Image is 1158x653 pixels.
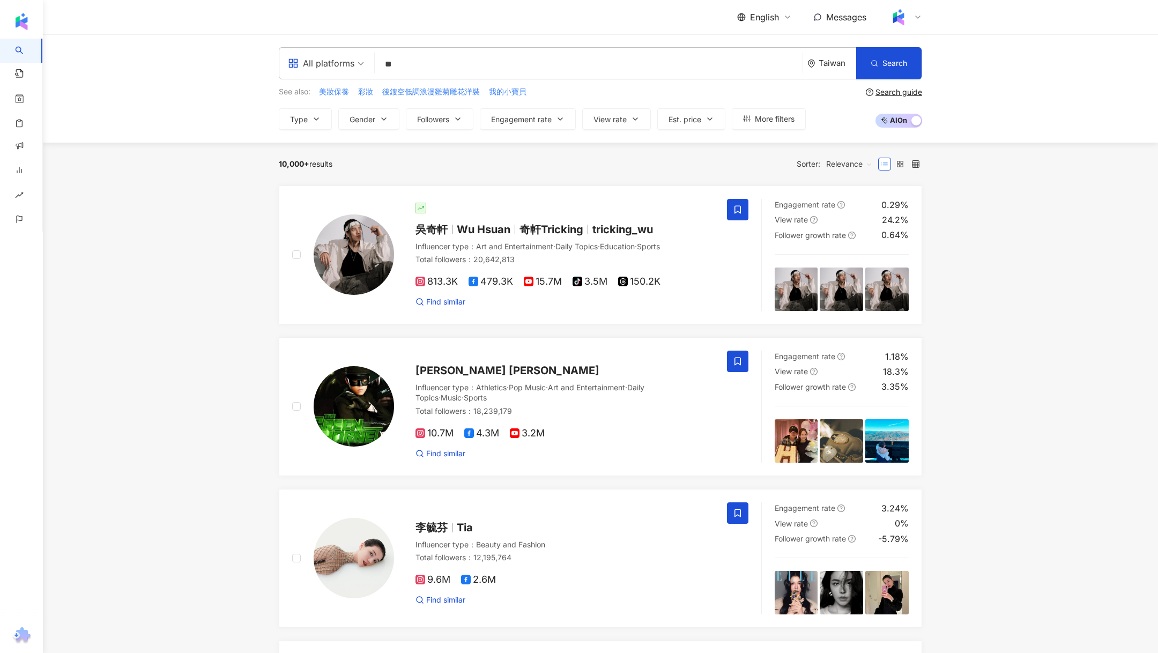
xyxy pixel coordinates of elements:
span: See also: [279,86,310,97]
img: post-image [865,268,909,311]
span: [PERSON_NAME] [PERSON_NAME] [415,364,599,377]
button: 美妝保養 [318,86,350,98]
span: Wu Hsuan [457,223,510,236]
span: · [462,393,464,402]
span: 10.7M [415,428,454,439]
span: 吳奇軒 [415,223,448,236]
span: Engagement rate [775,352,835,361]
span: rise [15,184,24,209]
span: question-circle [848,535,856,543]
span: Relevance [826,155,872,173]
img: post-image [820,419,863,463]
span: Engagement rate [775,200,835,209]
span: 10,000+ [279,159,309,168]
button: Type [279,108,332,130]
img: post-image [775,268,818,311]
span: 後鏤空低調浪漫雛菊雕花洋裝 [382,86,480,97]
span: 我的小寶貝 [489,86,526,97]
img: KOL Avatar [314,214,394,295]
div: results [279,160,332,168]
a: search [15,39,54,64]
span: 奇軒Tricking [519,223,583,236]
img: chrome extension [11,627,32,644]
div: Influencer type ： [415,382,714,403]
span: Type [290,115,308,124]
span: Art and Entertainment [548,383,625,392]
span: Pop Music [509,383,546,392]
span: Find similar [426,595,465,605]
img: post-image [775,571,818,614]
span: · [598,242,600,251]
span: 150.2K [618,276,660,287]
button: Engagement rate [480,108,576,130]
div: 3.35% [881,381,909,392]
span: Music [441,393,462,402]
div: -5.79% [878,533,909,545]
span: appstore [288,58,299,69]
span: Engagement rate [491,115,552,124]
span: Tia [457,521,473,534]
span: 李毓芬 [415,521,448,534]
div: 0% [895,517,909,529]
div: Influencer type ： [415,241,714,252]
span: 479.3K [469,276,513,287]
span: Daily Topics [415,383,644,403]
span: · [553,242,555,251]
span: View rate [775,367,808,376]
span: 4.3M [464,428,499,439]
span: tricking_wu [592,223,653,236]
span: question-circle [866,88,873,96]
span: environment [807,60,815,68]
span: 9.6M [415,574,450,585]
img: post-image [865,571,909,614]
div: 0.29% [881,199,909,211]
span: Athletics [476,383,507,392]
span: 彩妝 [358,86,373,97]
img: logo icon [13,13,30,30]
img: post-image [865,419,909,463]
span: question-circle [837,201,845,209]
img: post-image [820,571,863,614]
button: 我的小寶貝 [488,86,527,98]
img: KOL Avatar [314,518,394,598]
span: question-circle [837,504,845,512]
span: · [507,383,509,392]
div: All platforms [288,55,354,72]
img: KOL Avatar [314,366,394,447]
button: 彩妝 [358,86,374,98]
span: English [750,11,779,23]
span: · [635,242,637,251]
span: Find similar [426,448,465,459]
div: Sorter: [797,155,878,173]
span: Messages [826,12,866,23]
span: question-circle [810,520,818,527]
span: question-circle [810,216,818,224]
span: question-circle [837,353,845,360]
span: Follower growth rate [775,534,846,543]
button: 後鏤空低調浪漫雛菊雕花洋裝 [382,86,480,98]
span: 15.7M [524,276,562,287]
div: Total followers ： 12,195,764 [415,552,714,563]
span: 美妝保養 [319,86,349,97]
div: Total followers ： 18,239,179 [415,406,714,417]
div: 18.3% [883,366,909,377]
span: Follower growth rate [775,382,846,391]
div: 1.18% [885,351,909,362]
span: 2.6M [461,574,496,585]
span: Find similar [426,296,465,307]
a: Find similar [415,296,465,307]
span: View rate [775,215,808,224]
span: question-circle [810,368,818,375]
span: · [439,393,441,402]
button: View rate [582,108,651,130]
span: question-circle [848,232,856,239]
span: Followers [417,115,449,124]
img: post-image [775,419,818,463]
img: Kolr%20app%20icon%20%281%29.png [888,7,909,27]
a: KOL Avatar[PERSON_NAME] [PERSON_NAME]Influencer type：Athletics·Pop Music·Art and Entertainment·Da... [279,337,922,476]
span: 3.5M [573,276,607,287]
span: Search [882,59,907,68]
div: 3.24% [881,502,909,514]
span: Daily Topics [555,242,598,251]
span: View rate [775,519,808,528]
